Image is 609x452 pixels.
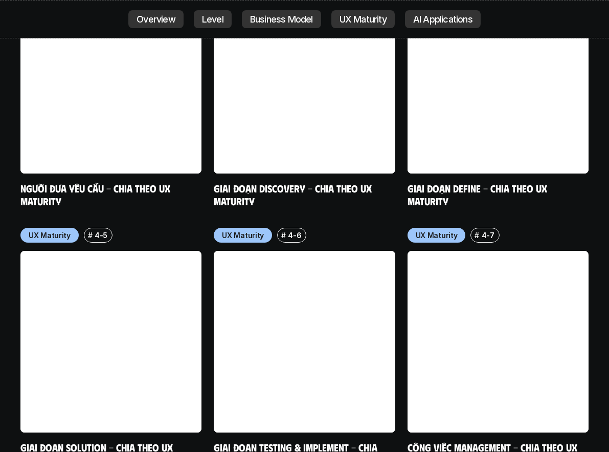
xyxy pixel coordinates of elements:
[222,230,264,241] p: UX Maturity
[482,230,494,241] p: 4-7
[405,10,481,29] a: AI Applications
[288,230,301,241] p: 4-6
[194,10,232,29] a: Level
[475,231,479,239] h6: #
[214,182,374,207] a: Giai đoạn Discovery - Chia theo UX Maturity
[29,230,71,241] p: UX Maturity
[88,231,93,239] h6: #
[95,230,107,241] p: 4-5
[20,182,173,207] a: Người đưa yêu cầu - Chia theo UX Maturity
[202,14,223,25] p: Level
[408,182,550,207] a: Giai đoạn Define - Chia theo UX Maturity
[281,231,286,239] h6: #
[416,230,458,241] p: UX Maturity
